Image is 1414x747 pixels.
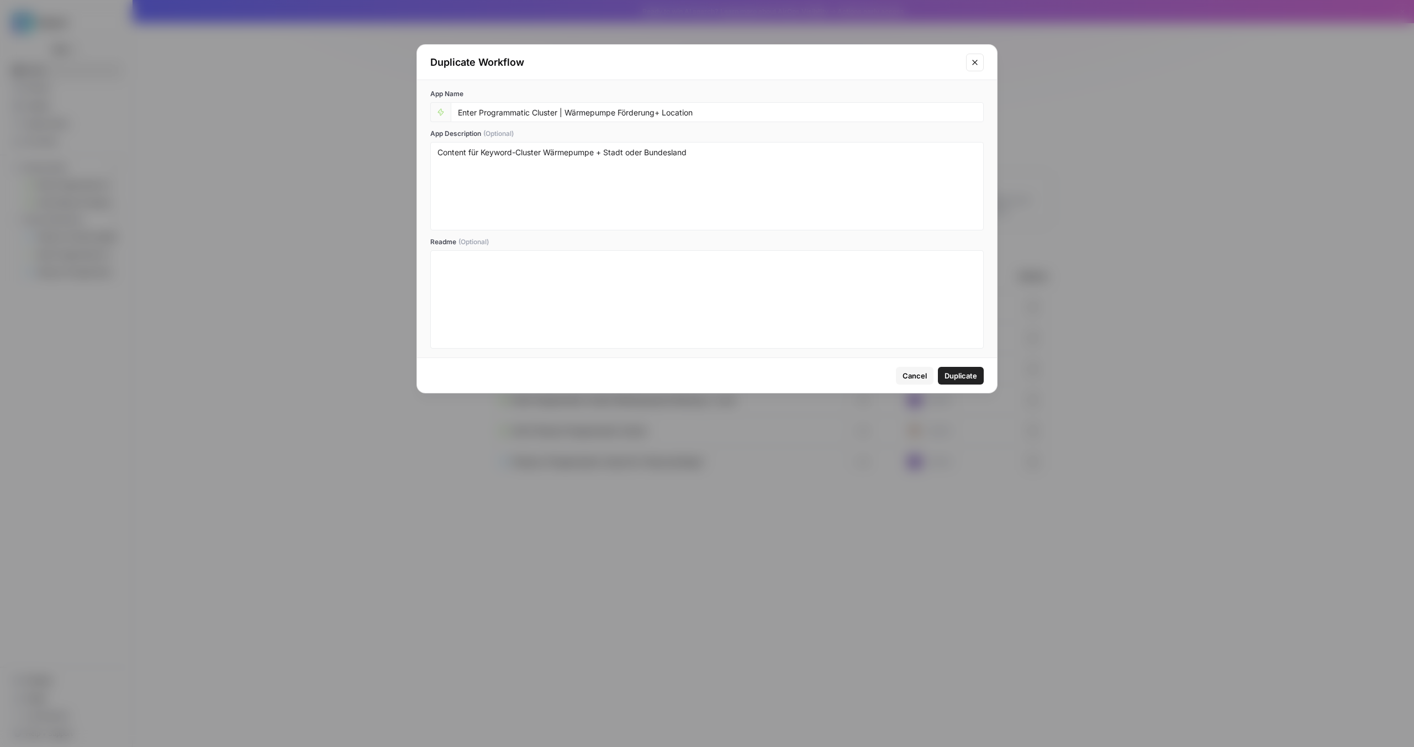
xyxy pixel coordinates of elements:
[430,55,959,70] div: Duplicate Workflow
[938,367,984,385] button: Duplicate
[458,107,977,117] input: Untitled
[966,54,984,71] button: Close modal
[945,370,977,381] span: Duplicate
[896,367,933,385] button: Cancel
[430,237,984,247] label: Readme
[483,129,514,139] span: (Optional)
[903,370,927,381] span: Cancel
[430,129,984,139] label: App Description
[437,147,977,225] textarea: Content für Keyword-Cluster Wärmepumpe + Stadt oder Bundesland
[458,237,489,247] span: (Optional)
[430,89,984,99] label: App Name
